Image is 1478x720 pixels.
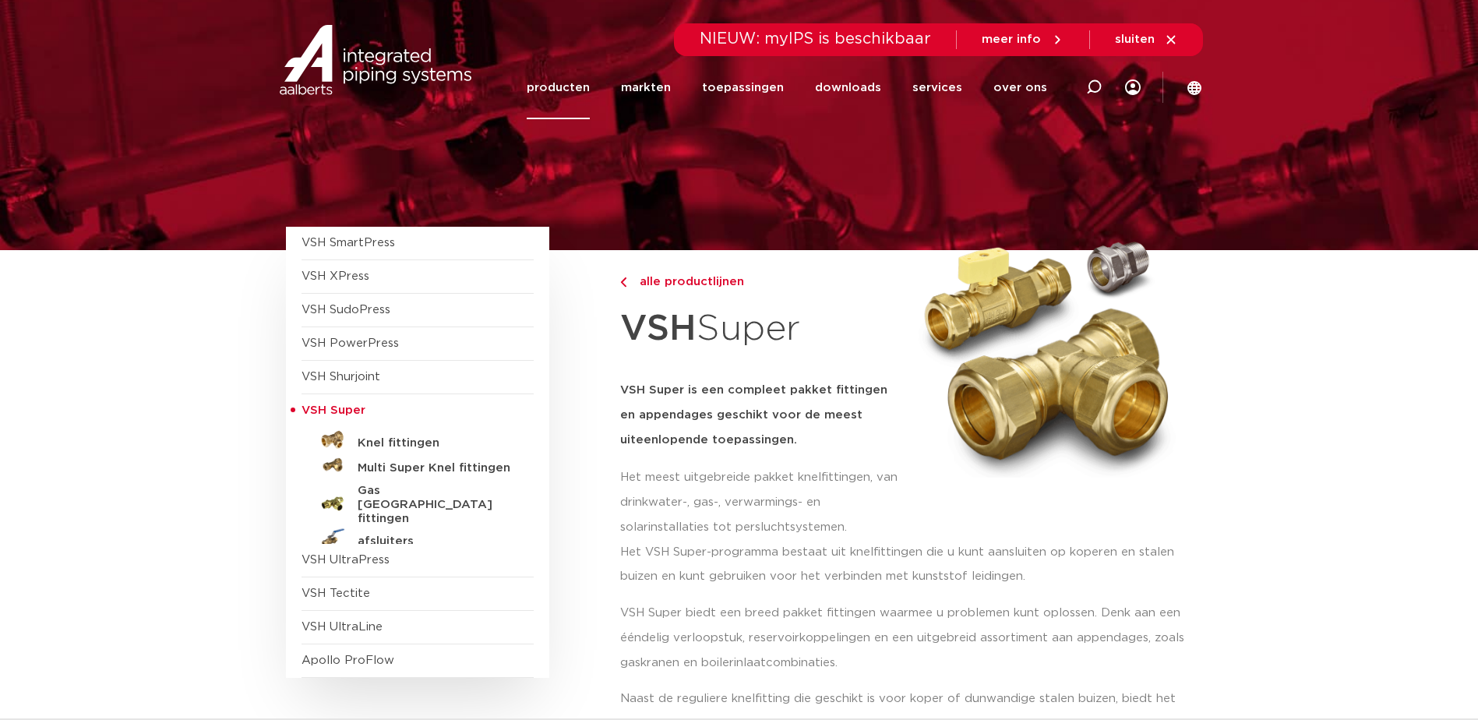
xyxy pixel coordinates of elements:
img: chevron-right.svg [620,277,626,288]
p: VSH Super biedt een breed pakket fittingen waarmee u problemen kunt oplossen. Denk aan een ééndel... [620,601,1193,676]
h1: Super [620,299,902,359]
span: meer info [982,34,1041,45]
a: Knel fittingen [302,428,534,453]
span: alle productlijnen [630,276,744,288]
a: sluiten [1115,33,1178,47]
a: VSH XPress [302,270,369,282]
h5: Multi Super Knel fittingen [358,461,512,475]
h5: afsluiters [358,535,512,549]
strong: VSH [620,311,697,347]
nav: Menu [527,56,1047,119]
h5: Gas [GEOGRAPHIC_DATA] fittingen [358,484,512,526]
a: VSH UltraPress [302,554,390,566]
a: alle productlijnen [620,273,902,291]
h5: Knel fittingen [358,436,512,450]
a: VSH Tectite [302,588,370,599]
a: markten [621,56,671,119]
a: producten [527,56,590,119]
a: services [912,56,962,119]
span: NIEUW: myIPS is beschikbaar [700,31,931,47]
a: VSH UltraLine [302,621,383,633]
span: VSH Super [302,404,365,416]
a: afsluiters [302,526,534,551]
p: Het meest uitgebreide pakket knelfittingen, van drinkwater-, gas-, verwarmings- en solarinstallat... [620,465,902,540]
div: my IPS [1125,56,1141,119]
a: Gas [GEOGRAPHIC_DATA] fittingen [302,478,534,526]
a: meer info [982,33,1064,47]
a: Multi Super Knel fittingen [302,453,534,478]
a: VSH Shurjoint [302,371,380,383]
a: toepassingen [702,56,784,119]
a: Apollo ProFlow [302,655,394,666]
h5: VSH Super is een compleet pakket fittingen en appendages geschikt voor de meest uiteenlopende toe... [620,378,902,453]
span: sluiten [1115,34,1155,45]
p: Het VSH Super-programma bestaat uit knelfittingen die u kunt aansluiten op koperen en stalen buiz... [620,540,1193,590]
a: over ons [993,56,1047,119]
a: VSH SmartPress [302,237,395,249]
a: VSH PowerPress [302,337,399,349]
a: downloads [815,56,881,119]
a: VSH SudoPress [302,304,390,316]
